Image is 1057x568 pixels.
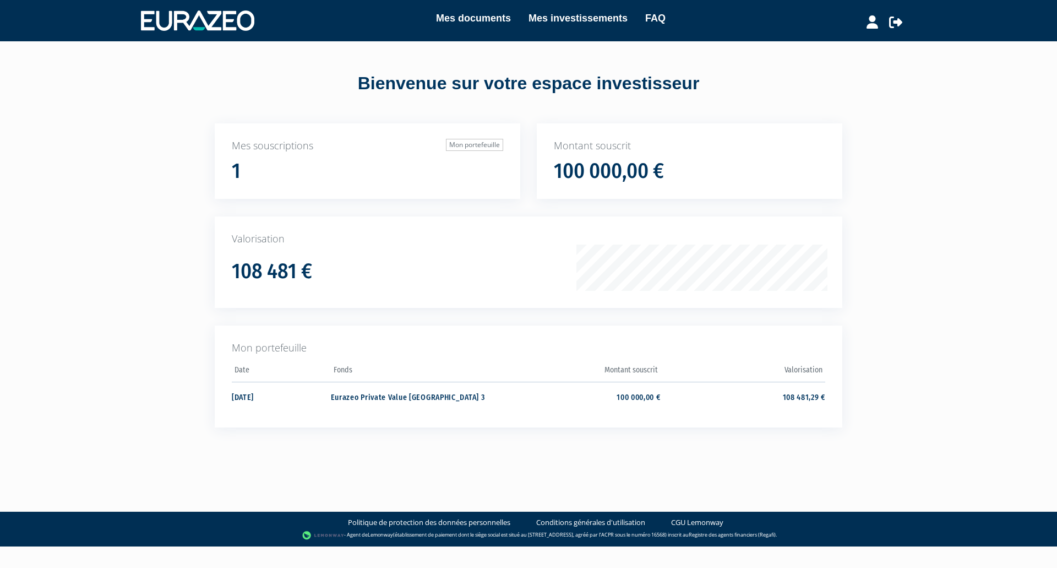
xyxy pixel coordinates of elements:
[232,160,241,183] h1: 1
[554,160,664,183] h1: 100 000,00 €
[331,382,495,411] td: Eurazeo Private Value [GEOGRAPHIC_DATA] 3
[232,260,312,283] h1: 108 481 €
[436,10,511,26] a: Mes documents
[368,531,393,538] a: Lemonway
[232,232,825,246] p: Valorisation
[232,341,825,355] p: Mon portefeuille
[141,10,254,30] img: 1732889491-logotype_eurazeo_blanc_rvb.png
[645,10,666,26] a: FAQ
[446,139,503,151] a: Mon portefeuille
[190,71,867,96] div: Bienvenue sur votre espace investisseur
[348,517,510,528] a: Politique de protection des données personnelles
[536,517,645,528] a: Conditions générales d'utilisation
[661,362,825,382] th: Valorisation
[661,382,825,411] td: 108 481,29 €
[331,362,495,382] th: Fonds
[689,531,776,538] a: Registre des agents financiers (Regafi)
[302,530,345,541] img: logo-lemonway.png
[232,382,331,411] td: [DATE]
[11,530,1046,541] div: - Agent de (établissement de paiement dont le siège social est situé au [STREET_ADDRESS], agréé p...
[554,139,825,153] p: Montant souscrit
[495,382,660,411] td: 100 000,00 €
[232,362,331,382] th: Date
[495,362,660,382] th: Montant souscrit
[671,517,723,528] a: CGU Lemonway
[528,10,628,26] a: Mes investissements
[232,139,503,153] p: Mes souscriptions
